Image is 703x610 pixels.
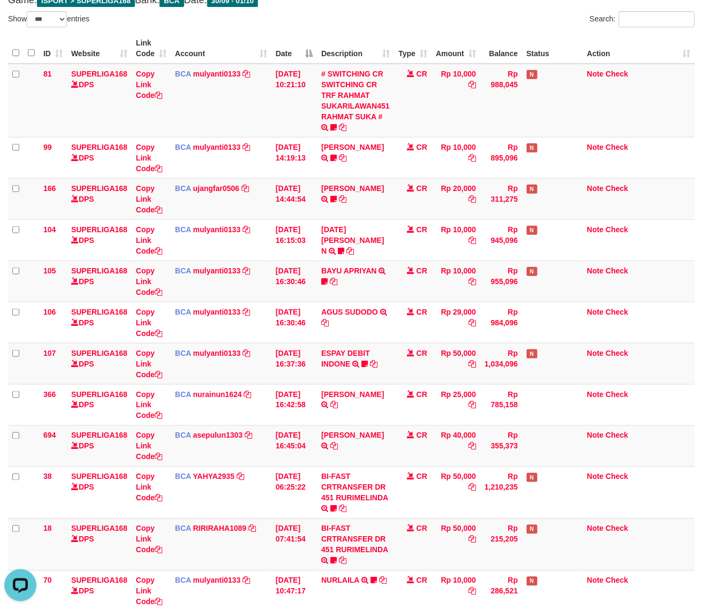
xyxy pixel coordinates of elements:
[271,467,317,518] td: [DATE] 06:25:22
[606,143,629,151] a: Check
[432,261,480,302] td: Rp 10,000
[321,349,370,368] a: ESPAY DEBIT INDONE
[43,576,52,585] span: 70
[370,360,377,368] a: Copy ESPAY DEBIT INDONE to clipboard
[321,225,384,255] a: [DATE] [PERSON_NAME] N
[175,472,191,481] span: BCA
[330,277,337,286] a: Copy BAYU APRIYAN to clipboard
[39,33,67,64] th: ID: activate to sort column ascending
[243,308,250,316] a: Copy mulyanti0133 to clipboard
[606,70,629,78] a: Check
[271,178,317,219] td: [DATE] 14:44:54
[71,70,127,78] a: SUPERLIGA168
[468,401,476,409] a: Copy Rp 25,000 to clipboard
[237,472,244,481] a: Copy YAHYA2935 to clipboard
[330,401,338,409] a: Copy VARLIND PETRUS to clipboard
[339,154,346,162] a: Copy MUHAMMAD REZA to clipboard
[71,308,127,316] a: SUPERLIGA168
[339,556,346,565] a: Copy BI-FAST CRTRANSFER DR 451 RURIMELINDA to clipboard
[587,431,604,440] a: Note
[244,390,252,399] a: Copy nurainun1624 to clipboard
[136,225,162,255] a: Copy Link Code
[136,576,162,606] a: Copy Link Code
[193,184,239,193] a: ujangfar0506
[136,308,162,338] a: Copy Link Code
[432,384,480,425] td: Rp 25,000
[271,64,317,138] td: [DATE] 10:21:10
[193,308,241,316] a: mulyanti0133
[43,349,56,357] span: 107
[43,225,56,234] span: 104
[67,343,132,384] td: DPS
[271,137,317,178] td: [DATE] 14:19:13
[43,524,52,533] span: 18
[432,467,480,518] td: Rp 50,000
[43,70,52,78] span: 81
[71,390,127,399] a: SUPERLIGA168
[4,4,36,36] button: Open LiveChat chat widget
[67,384,132,425] td: DPS
[271,302,317,343] td: [DATE] 16:30:46
[468,360,476,368] a: Copy Rp 50,000 to clipboard
[136,472,162,502] a: Copy Link Code
[480,518,522,570] td: Rp 215,205
[432,219,480,261] td: Rp 10,000
[271,219,317,261] td: [DATE] 16:15:03
[321,308,378,316] a: AGUS SUDODO
[606,184,629,193] a: Check
[67,518,132,570] td: DPS
[417,390,427,399] span: CR
[468,442,476,451] a: Copy Rp 40,000 to clipboard
[243,225,250,234] a: Copy mulyanti0133 to clipboard
[175,576,191,585] span: BCA
[321,70,390,121] a: # SWITCHING CR SWITCHING CR TRF RAHMAT SUKARILAWAN451 RAHMAT SUKA #
[417,70,427,78] span: CR
[480,137,522,178] td: Rp 895,096
[468,277,476,286] a: Copy Rp 10,000 to clipboard
[417,225,427,234] span: CR
[43,431,56,440] span: 694
[339,505,346,513] a: Copy BI-FAST CRTRANSFER DR 451 RURIMELINDA to clipboard
[175,70,191,78] span: BCA
[67,64,132,138] td: DPS
[417,431,427,440] span: CR
[245,431,252,440] a: Copy asepulun1303 to clipboard
[346,247,354,255] a: Copy ZUL FIRMAN N to clipboard
[71,576,127,585] a: SUPERLIGA168
[43,184,56,193] span: 166
[587,308,604,316] a: Note
[379,576,387,585] a: Copy NURLAILA to clipboard
[132,33,171,64] th: Link Code: activate to sort column ascending
[587,349,604,357] a: Note
[321,431,384,440] a: [PERSON_NAME]
[175,225,191,234] span: BCA
[175,390,191,399] span: BCA
[432,425,480,467] td: Rp 40,000
[175,266,191,275] span: BCA
[321,143,384,151] a: [PERSON_NAME]
[67,261,132,302] td: DPS
[271,261,317,302] td: [DATE] 16:30:46
[136,266,162,296] a: Copy Link Code
[468,80,476,89] a: Copy Rp 10,000 to clipboard
[136,390,162,420] a: Copy Link Code
[271,343,317,384] td: [DATE] 16:37:36
[71,266,127,275] a: SUPERLIGA168
[468,483,476,492] a: Copy Rp 50,000 to clipboard
[583,33,695,64] th: Action: activate to sort column ascending
[193,225,241,234] a: mulyanti0133
[243,143,250,151] a: Copy mulyanti0133 to clipboard
[587,390,604,399] a: Note
[330,442,338,451] a: Copy VARLIND PETRUS to clipboard
[136,431,162,461] a: Copy Link Code
[43,308,56,316] span: 106
[339,195,346,203] a: Copy NOVEN ELING PRAYOG to clipboard
[71,184,127,193] a: SUPERLIGA168
[136,184,162,214] a: Copy Link Code
[587,524,604,533] a: Note
[321,390,384,399] a: [PERSON_NAME]
[468,195,476,203] a: Copy Rp 20,000 to clipboard
[480,261,522,302] td: Rp 955,096
[417,576,427,585] span: CR
[590,11,695,27] label: Search:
